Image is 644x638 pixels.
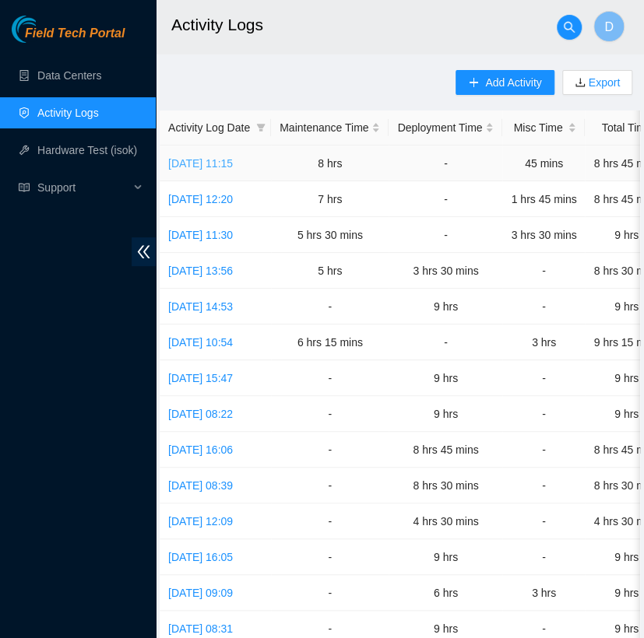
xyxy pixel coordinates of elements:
img: Akamai Technologies [12,16,79,43]
td: - [271,503,389,539]
span: Activity Log Date [168,119,250,136]
span: Field Tech Portal [25,26,125,41]
td: 8 hrs 30 mins [389,468,502,503]
td: - [389,145,502,181]
span: Add Activity [485,74,541,91]
td: 3 hrs 30 mins [502,217,585,253]
td: 8 hrs [271,145,389,181]
td: 45 mins [502,145,585,181]
td: - [271,289,389,324]
td: - [502,432,585,468]
td: - [271,539,389,575]
span: Support [37,172,129,203]
button: plusAdd Activity [456,70,554,95]
button: search [557,15,582,40]
td: 9 hrs [389,360,502,396]
td: 9 hrs [389,289,502,324]
td: 3 hrs [502,575,585,611]
a: [DATE] 14:53 [168,300,233,313]
td: - [389,181,502,217]
a: Hardware Test (isok) [37,144,137,156]
span: D [604,17,614,37]
a: [DATE] 08:31 [168,622,233,635]
td: - [502,503,585,539]
td: - [502,289,585,324]
span: search [558,21,581,33]
a: [DATE] 15:47 [168,372,233,384]
td: 6 hrs [389,575,502,611]
td: 9 hrs [389,539,502,575]
a: [DATE] 12:20 [168,193,233,205]
td: - [271,575,389,611]
td: 4 hrs 30 mins [389,503,502,539]
td: - [502,253,585,289]
td: 6 hrs 15 mins [271,324,389,360]
td: - [502,468,585,503]
a: [DATE] 08:39 [168,479,233,492]
td: - [502,360,585,396]
span: plus [468,77,479,89]
td: - [502,539,585,575]
a: [DATE] 13:56 [168,265,233,277]
td: 7 hrs [271,181,389,217]
td: - [271,432,389,468]
a: [DATE] 09:09 [168,587,233,599]
span: download [575,77,586,89]
td: - [502,396,585,432]
a: [DATE] 10:54 [168,336,233,349]
td: 3 hrs 30 mins [389,253,502,289]
a: Export [586,76,620,89]
a: Akamai TechnologiesField Tech Portal [12,28,125,48]
span: read [19,182,30,193]
td: - [389,217,502,253]
a: [DATE] 16:05 [168,551,233,563]
a: [DATE] 11:15 [168,157,233,170]
td: 3 hrs [502,324,585,360]
td: 5 hrs 30 mins [271,217,389,253]
td: - [389,324,502,360]
span: double-left [132,237,156,266]
td: 5 hrs [271,253,389,289]
button: downloadExport [562,70,632,95]
td: 8 hrs 45 mins [389,432,502,468]
td: - [271,360,389,396]
td: 1 hrs 45 mins [502,181,585,217]
a: [DATE] 08:22 [168,408,233,420]
a: Activity Logs [37,107,99,119]
a: Data Centers [37,69,101,82]
a: [DATE] 12:09 [168,515,233,528]
button: D [593,11,625,42]
td: - [271,396,389,432]
td: - [271,468,389,503]
a: [DATE] 11:30 [168,229,233,241]
td: 9 hrs [389,396,502,432]
span: filter [256,123,266,132]
a: [DATE] 16:06 [168,443,233,456]
span: filter [253,116,269,139]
